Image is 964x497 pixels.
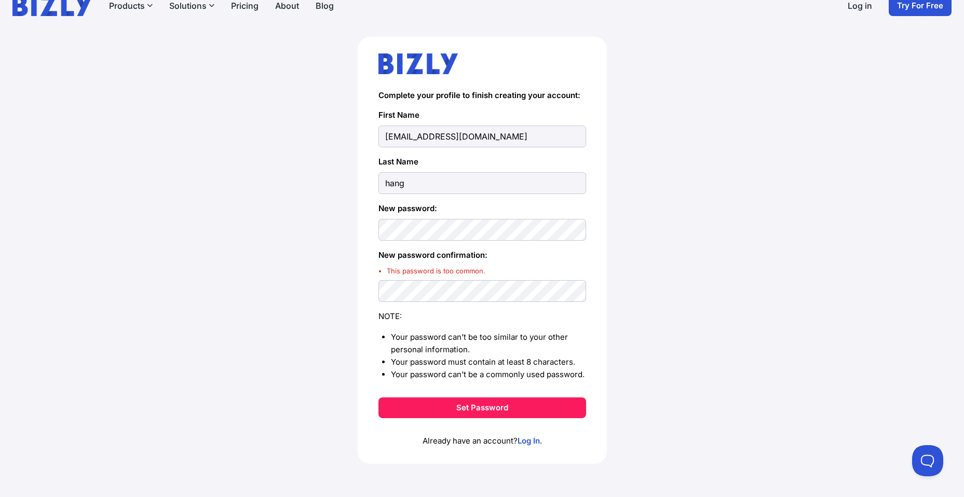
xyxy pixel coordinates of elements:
li: This password is too common. [387,266,586,276]
input: First Name [378,126,586,147]
iframe: Toggle Customer Support [912,445,943,476]
label: New password confirmation: [378,249,586,261]
li: Your password can’t be a commonly used password. [391,368,586,381]
button: Set Password [378,397,586,418]
div: NOTE: [378,310,586,323]
a: Log In [518,436,540,446]
li: Your password can’t be too similar to your other personal information. [391,331,586,356]
label: Last Name [378,156,586,168]
p: Already have an account? . [378,418,586,447]
label: New password: [378,202,586,215]
img: bizly_logo.svg [378,53,458,74]
label: First Name [378,109,586,121]
h4: Complete your profile to finish creating your account: [378,91,586,101]
li: Your password must contain at least 8 characters. [391,356,586,368]
input: Last Name [378,172,586,194]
